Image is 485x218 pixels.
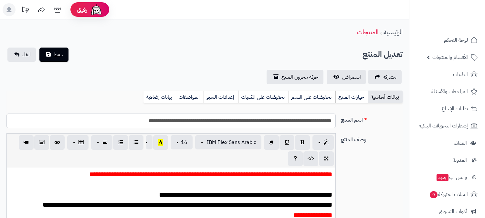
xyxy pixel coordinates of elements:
[453,70,468,79] span: الطلبات
[413,169,481,185] a: وآتس آبجديد
[363,48,403,61] h2: تعديل المنتج
[195,135,261,149] button: IBM Plex Sans Arabic
[207,138,256,146] span: IBM Plex Sans Arabic
[437,174,448,181] span: جديد
[431,87,468,96] span: المراجعات والأسئلة
[338,114,405,124] label: اسم المنتج
[267,70,323,84] a: حركة مخزون المنتج
[441,16,479,30] img: logo-2.png
[204,91,238,104] a: إعدادات السيو
[413,135,481,151] a: العملاء
[357,27,378,37] a: المنتجات
[39,48,69,62] button: حفظ
[419,121,468,130] span: إشعارات التحويلات البنكية
[17,3,33,18] a: تحديثات المنصة
[444,36,468,45] span: لوحة التحكم
[143,91,176,104] a: بيانات إضافية
[454,138,467,147] span: العملاء
[436,173,467,182] span: وآتس آب
[439,207,467,216] span: أدوات التسويق
[238,91,289,104] a: تخفيضات على الكميات
[413,84,481,99] a: المراجعات والأسئلة
[368,91,403,104] a: بيانات أساسية
[289,91,335,104] a: تخفيضات على السعر
[453,156,467,165] span: المدونة
[171,135,193,149] button: 16
[429,190,468,199] span: السلات المتروكة
[442,104,468,113] span: طلبات الإرجاع
[7,48,36,62] a: الغاء
[430,191,438,198] span: 0
[176,91,204,104] a: المواصفات
[335,91,368,104] a: خيارات المنتج
[413,32,481,48] a: لوحة التحكم
[327,70,366,84] a: استعراض
[384,27,403,37] a: الرئيسية
[22,51,31,59] span: الغاء
[342,73,361,81] span: استعراض
[77,6,87,14] span: رفيق
[54,51,63,59] span: حفظ
[413,118,481,134] a: إشعارات التحويلات البنكية
[413,101,481,116] a: طلبات الإرجاع
[383,73,396,81] span: مشاركه
[368,70,402,84] a: مشاركه
[413,152,481,168] a: المدونة
[413,67,481,82] a: الطلبات
[338,133,405,144] label: وصف المنتج
[432,53,468,62] span: الأقسام والمنتجات
[413,187,481,202] a: السلات المتروكة0
[90,3,103,16] img: ai-face.png
[281,73,318,81] span: حركة مخزون المنتج
[181,138,187,146] span: 16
